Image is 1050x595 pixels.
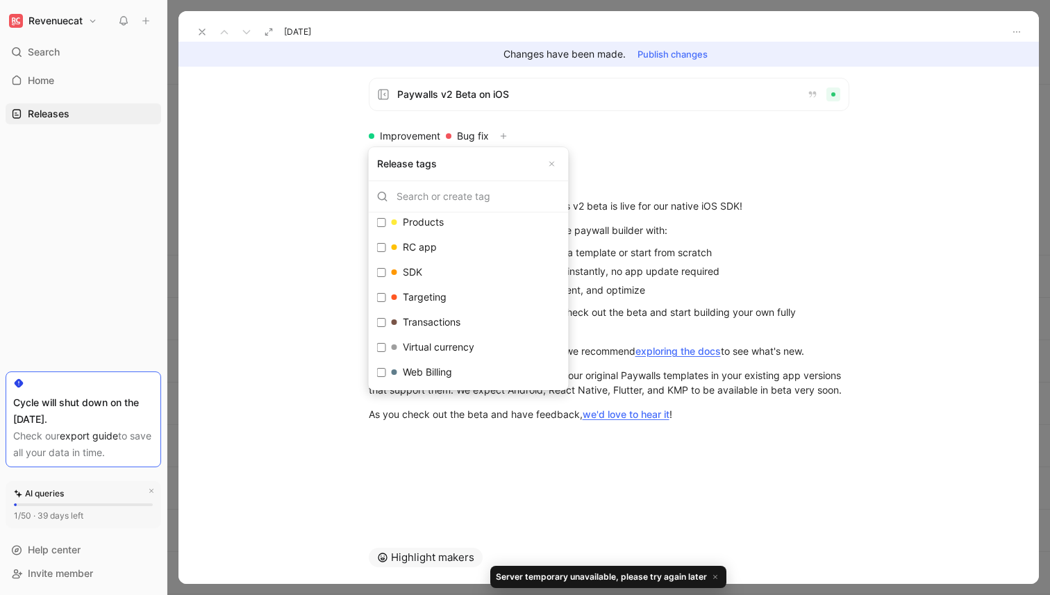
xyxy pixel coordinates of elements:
input: Web Billing [377,368,386,377]
div: SDK [392,264,422,280]
div: RC app [392,239,437,255]
div: Targeting [392,289,447,305]
span: Release tags [377,156,437,172]
input: RC app [377,243,386,252]
input: SDK [377,268,386,277]
input: Virtual currency [377,343,386,352]
div: Products [392,214,444,231]
input: Transactions [377,318,386,327]
div: Virtual currency [392,339,474,355]
input: Products [377,218,386,227]
div: Web Billing [392,364,452,380]
input: Search or create tag [388,190,560,203]
div: Server temporary unavailable, please try again later [490,566,726,588]
input: Targeting [377,293,386,302]
div: Transactions [392,314,460,330]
